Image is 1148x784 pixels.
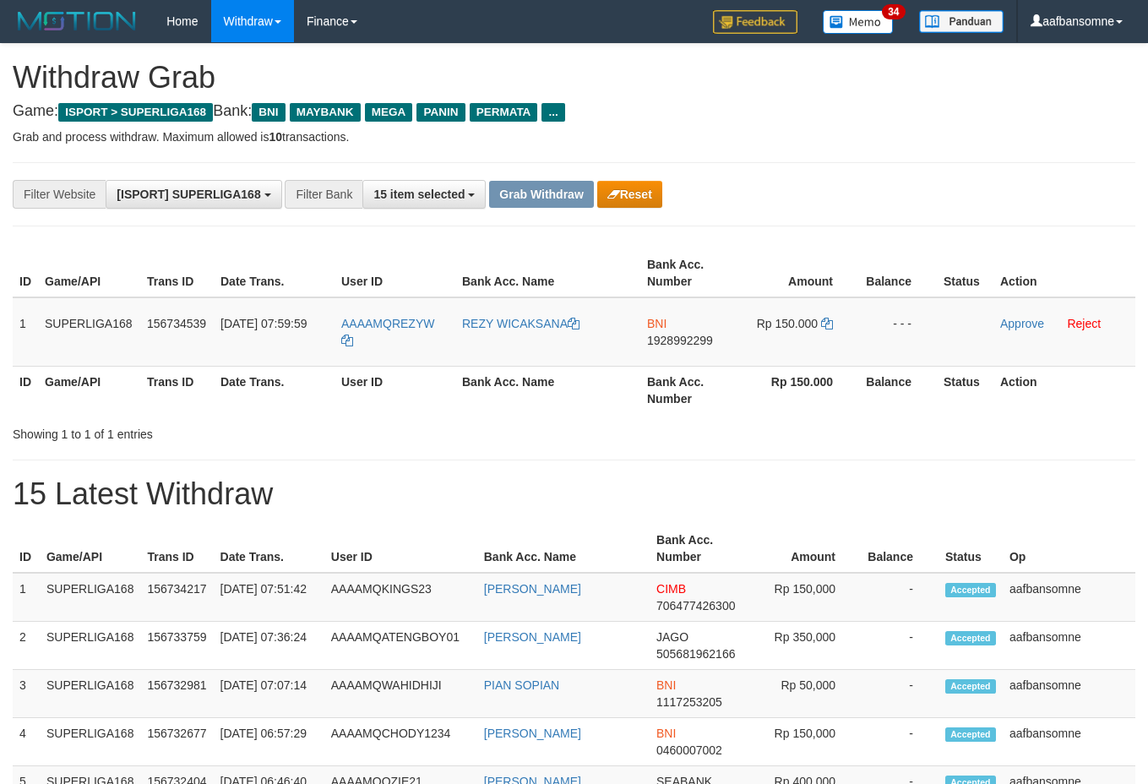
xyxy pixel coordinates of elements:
[747,718,861,766] td: Rp 150,000
[365,103,413,122] span: MEGA
[656,630,688,644] span: JAGO
[1000,317,1044,330] a: Approve
[919,10,1004,33] img: panduan.png
[945,727,996,742] span: Accepted
[993,249,1135,297] th: Action
[13,573,40,622] td: 1
[214,670,324,718] td: [DATE] 07:07:14
[140,718,213,766] td: 156732677
[861,718,939,766] td: -
[647,317,666,330] span: BNI
[462,317,579,330] a: REZY WICAKSANA
[40,573,141,622] td: SUPERLIGA168
[455,366,640,414] th: Bank Acc. Name
[38,297,140,367] td: SUPERLIGA168
[140,670,213,718] td: 156732981
[945,679,996,694] span: Accepted
[40,525,141,573] th: Game/API
[939,525,1003,573] th: Status
[13,419,465,443] div: Showing 1 to 1 of 1 entries
[470,103,538,122] span: PERMATA
[1067,317,1101,330] a: Reject
[861,525,939,573] th: Balance
[993,366,1135,414] th: Action
[757,317,818,330] span: Rp 150.000
[484,630,581,644] a: [PERSON_NAME]
[1003,670,1135,718] td: aafbansomne
[747,525,861,573] th: Amount
[861,670,939,718] td: -
[335,249,455,297] th: User ID
[335,366,455,414] th: User ID
[140,525,213,573] th: Trans ID
[821,317,833,330] a: Copy 150000 to clipboard
[656,582,686,596] span: CIMB
[647,334,713,347] span: Copy 1928992299 to clipboard
[489,181,593,208] button: Grab Withdraw
[269,130,282,144] strong: 10
[713,10,797,34] img: Feedback.jpg
[140,622,213,670] td: 156733759
[861,622,939,670] td: -
[13,718,40,766] td: 4
[214,718,324,766] td: [DATE] 06:57:29
[740,366,858,414] th: Rp 150.000
[823,10,894,34] img: Button%20Memo.svg
[140,366,214,414] th: Trans ID
[656,678,676,692] span: BNI
[324,525,477,573] th: User ID
[13,128,1135,145] p: Grab and process withdraw. Maximum allowed is transactions.
[40,718,141,766] td: SUPERLIGA168
[1003,573,1135,622] td: aafbansomne
[484,678,559,692] a: PIAN SOPIAN
[214,366,335,414] th: Date Trans.
[214,249,335,297] th: Date Trans.
[484,582,581,596] a: [PERSON_NAME]
[252,103,285,122] span: BNI
[324,573,477,622] td: AAAAMQKINGS23
[640,249,740,297] th: Bank Acc. Number
[13,670,40,718] td: 3
[656,695,722,709] span: Copy 1117253205 to clipboard
[13,297,38,367] td: 1
[861,573,939,622] td: -
[656,727,676,740] span: BNI
[13,366,38,414] th: ID
[484,727,581,740] a: [PERSON_NAME]
[747,573,861,622] td: Rp 150,000
[1003,525,1135,573] th: Op
[341,317,434,330] span: AAAAMQREZYW
[416,103,465,122] span: PANIN
[747,622,861,670] td: Rp 350,000
[945,631,996,645] span: Accepted
[290,103,361,122] span: MAYBANK
[58,103,213,122] span: ISPORT > SUPERLIGA168
[597,181,662,208] button: Reset
[650,525,747,573] th: Bank Acc. Number
[945,583,996,597] span: Accepted
[13,249,38,297] th: ID
[13,103,1135,120] h4: Game: Bank:
[640,366,740,414] th: Bank Acc. Number
[214,573,324,622] td: [DATE] 07:51:42
[455,249,640,297] th: Bank Acc. Name
[147,317,206,330] span: 156734539
[858,297,937,367] td: - - -
[656,743,722,757] span: Copy 0460007002 to clipboard
[1003,718,1135,766] td: aafbansomne
[324,622,477,670] td: AAAAMQATENGBOY01
[324,718,477,766] td: AAAAMQCHODY1234
[106,180,281,209] button: [ISPORT] SUPERLIGA168
[541,103,564,122] span: ...
[740,249,858,297] th: Amount
[13,8,141,34] img: MOTION_logo.png
[656,599,735,612] span: Copy 706477426300 to clipboard
[858,366,937,414] th: Balance
[882,4,905,19] span: 34
[937,249,993,297] th: Status
[13,622,40,670] td: 2
[40,670,141,718] td: SUPERLIGA168
[13,180,106,209] div: Filter Website
[747,670,861,718] td: Rp 50,000
[38,249,140,297] th: Game/API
